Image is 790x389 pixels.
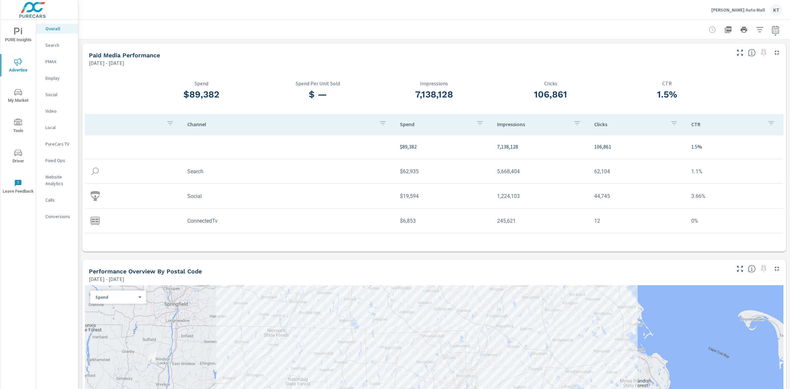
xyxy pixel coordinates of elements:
div: PureCars TV [36,139,78,149]
p: [DATE] - [DATE] [89,59,124,67]
td: 5,668,404 [492,163,589,180]
button: Make Fullscreen [735,47,745,58]
p: Overall [45,25,73,32]
button: Minimize Widget [772,264,782,274]
div: Social [36,90,78,99]
span: Advertise [2,58,34,74]
img: icon-social.svg [90,191,100,201]
td: 3.66% [686,188,783,205]
button: Make Fullscreen [735,264,745,274]
p: 106,861 [594,143,681,151]
p: Clicks [492,80,609,86]
td: 12 [589,212,686,229]
h3: 106,861 [492,89,609,100]
h3: 7,138,128 [376,89,492,100]
p: [DATE] - [DATE] [89,275,124,283]
div: Spend [90,294,141,300]
td: $62,935 [395,163,492,180]
span: Select a preset date range to save this widget [758,264,769,274]
div: Website Analytics [36,172,78,188]
p: Spend [400,121,471,127]
div: Conversions [36,211,78,221]
td: 62,104 [589,163,686,180]
p: Fixed Ops [45,157,73,164]
h5: Paid Media Performance [89,52,160,59]
p: Local [45,124,73,131]
div: Calls [36,195,78,205]
span: Leave Feedback [2,179,34,195]
button: Minimize Widget [772,47,782,58]
td: Social [182,188,395,205]
div: Search [36,40,78,50]
p: Spend [143,80,260,86]
td: 245,621 [492,212,589,229]
img: icon-search.svg [90,166,100,176]
div: Local [36,123,78,132]
p: $89,382 [400,143,487,151]
p: Impressions [497,121,568,127]
td: ConnectedTv [182,212,395,229]
td: Search [182,163,395,180]
p: Spend [95,294,136,300]
button: Select Date Range [769,23,782,36]
p: Website Analytics [45,174,73,187]
div: Video [36,106,78,116]
p: 7,138,128 [497,143,584,151]
p: Video [45,108,73,114]
p: Search [45,42,73,48]
p: CTR [691,121,762,127]
p: Clicks [594,121,665,127]
p: Conversions [45,213,73,220]
span: Driver [2,149,34,165]
p: PMAX [45,58,73,65]
p: Display [45,75,73,81]
span: PURE Insights [2,28,34,44]
p: Spend Per Unit Sold [260,80,376,86]
td: 1,224,103 [492,188,589,205]
td: 1.1% [686,163,783,180]
span: My Market [2,88,34,104]
span: Tools [2,119,34,135]
td: $6,853 [395,212,492,229]
h5: Performance Overview By Postal Code [89,268,202,275]
div: PMAX [36,57,78,67]
span: Select a preset date range to save this widget [758,47,769,58]
p: Social [45,91,73,98]
p: [PERSON_NAME] Auto Mall [711,7,765,13]
td: 44,745 [589,188,686,205]
div: Overall [36,24,78,34]
p: PureCars TV [45,141,73,147]
img: icon-connectedtv.svg [90,216,100,226]
span: Understand performance data by postal code. Individual postal codes can be selected and expanded ... [748,265,756,273]
td: 0% [686,212,783,229]
p: 1.5% [691,143,778,151]
h3: $89,382 [143,89,260,100]
button: Print Report [737,23,750,36]
p: Channel [187,121,374,127]
div: Display [36,73,78,83]
span: Understand performance metrics over the selected time range. [748,49,756,57]
td: $19,594 [395,188,492,205]
button: Apply Filters [753,23,766,36]
p: Impressions [376,80,492,86]
h3: 1.5% [609,89,725,100]
button: "Export Report to PDF" [722,23,735,36]
p: Calls [45,197,73,203]
h3: $ — [260,89,376,100]
div: Fixed Ops [36,155,78,165]
p: CTR [609,80,725,86]
div: nav menu [0,20,36,202]
div: KT [770,4,782,16]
